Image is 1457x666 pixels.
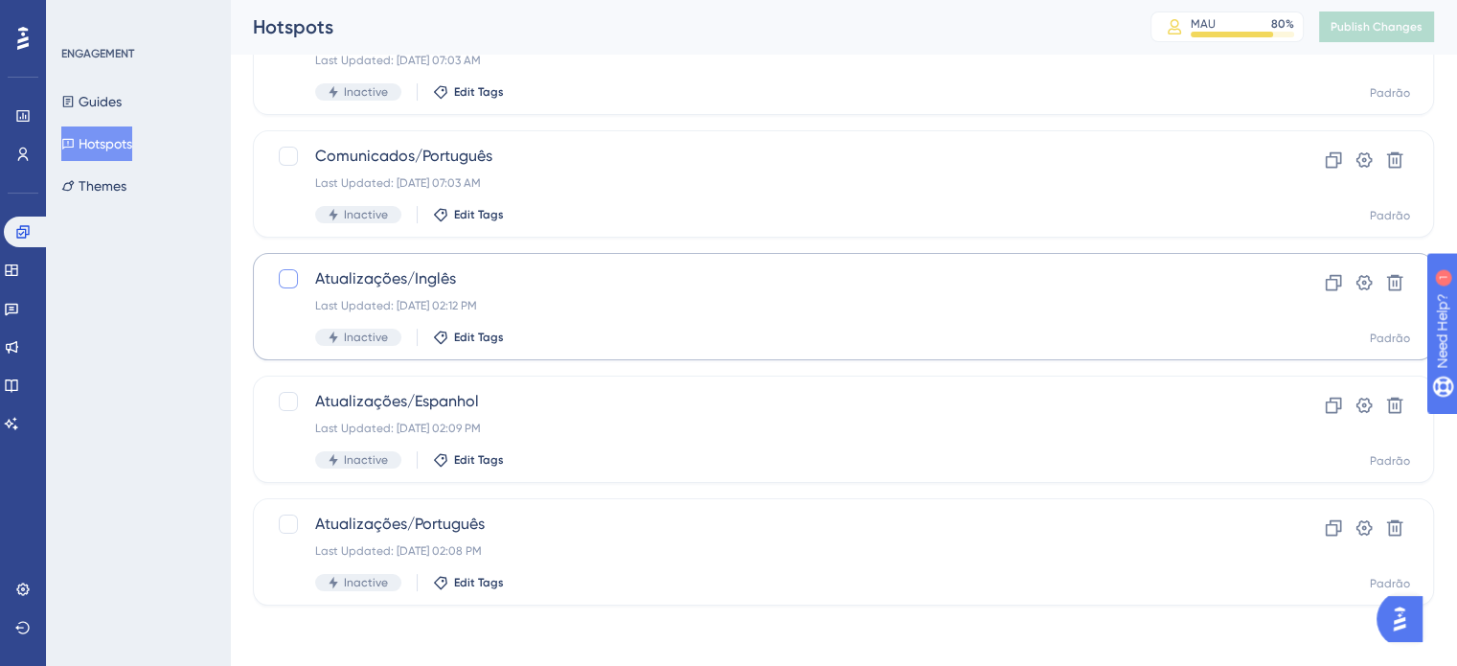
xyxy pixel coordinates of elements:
span: Inactive [344,84,388,100]
iframe: UserGuiding AI Assistant Launcher [1377,590,1434,648]
div: ENGAGEMENT [61,46,134,61]
span: Edit Tags [454,207,504,222]
button: Guides [61,84,122,119]
span: Comunicados/Português [315,145,1218,168]
button: Publish Changes [1319,11,1434,42]
div: Padrão [1370,576,1410,591]
div: 1 [133,10,139,25]
button: Edit Tags [433,452,504,468]
span: Atualizações/Inglês [315,267,1218,290]
div: Last Updated: [DATE] 02:12 PM [315,298,1218,313]
span: Publish Changes [1331,19,1423,34]
div: Padrão [1370,85,1410,101]
span: Inactive [344,330,388,345]
span: Atualizações/Português [315,513,1218,536]
span: Edit Tags [454,575,504,590]
div: Hotspots [253,13,1103,40]
button: Edit Tags [433,84,504,100]
button: Edit Tags [433,330,504,345]
button: Edit Tags [433,207,504,222]
button: Edit Tags [433,575,504,590]
span: Inactive [344,452,388,468]
span: Inactive [344,575,388,590]
span: Edit Tags [454,84,504,100]
span: Inactive [344,207,388,222]
div: 80 % [1271,16,1294,32]
div: Padrão [1370,331,1410,346]
button: Hotspots [61,126,132,161]
div: Last Updated: [DATE] 07:03 AM [315,53,1218,68]
span: Need Help? [45,5,120,28]
button: Themes [61,169,126,203]
span: Edit Tags [454,452,504,468]
span: Edit Tags [454,330,504,345]
div: Padrão [1370,453,1410,469]
div: Padrão [1370,208,1410,223]
div: Last Updated: [DATE] 02:09 PM [315,421,1218,436]
div: Last Updated: [DATE] 02:08 PM [315,543,1218,559]
div: Last Updated: [DATE] 07:03 AM [315,175,1218,191]
div: MAU [1191,16,1216,32]
span: Atualizações/Espanhol [315,390,1218,413]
